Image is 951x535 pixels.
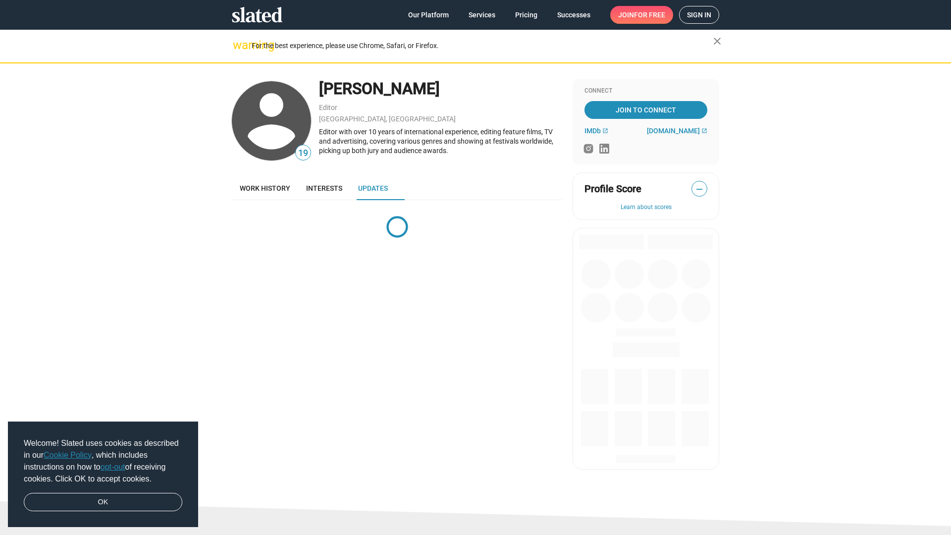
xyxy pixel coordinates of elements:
span: Our Platform [408,6,449,24]
span: Profile Score [584,182,641,196]
a: dismiss cookie message [24,493,182,512]
div: cookieconsent [8,422,198,528]
span: Interests [306,184,342,192]
a: [GEOGRAPHIC_DATA], [GEOGRAPHIC_DATA] [319,115,456,123]
span: Successes [557,6,590,24]
span: Updates [358,184,388,192]
span: Sign in [687,6,711,23]
div: Editor with over 10 years of international experience, editing feature films, TV and advertising,... [319,127,563,155]
a: Successes [549,6,598,24]
div: Connect [584,87,707,95]
span: IMDb [584,127,601,135]
mat-icon: close [711,35,723,47]
a: opt-out [101,463,125,471]
span: Work history [240,184,290,192]
a: Joinfor free [610,6,673,24]
a: [DOMAIN_NAME] [647,127,707,135]
div: [PERSON_NAME] [319,78,563,100]
span: — [692,183,707,196]
button: Learn about scores [584,204,707,212]
a: Our Platform [400,6,457,24]
span: Pricing [515,6,537,24]
a: Services [461,6,503,24]
span: Join [618,6,665,24]
mat-icon: warning [233,39,245,51]
span: Join To Connect [586,101,705,119]
a: Updates [350,176,396,200]
a: Pricing [507,6,545,24]
a: Cookie Policy [44,451,92,459]
span: Services [469,6,495,24]
a: Interests [298,176,350,200]
span: Welcome! Slated uses cookies as described in our , which includes instructions on how to of recei... [24,437,182,485]
a: Sign in [679,6,719,24]
mat-icon: open_in_new [701,128,707,134]
div: For the best experience, please use Chrome, Safari, or Firefox. [252,39,713,53]
a: Editor [319,104,337,111]
mat-icon: open_in_new [602,128,608,134]
span: [DOMAIN_NAME] [647,127,700,135]
a: IMDb [584,127,608,135]
span: for free [634,6,665,24]
a: Join To Connect [584,101,707,119]
span: 19 [296,147,311,160]
a: Work history [232,176,298,200]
